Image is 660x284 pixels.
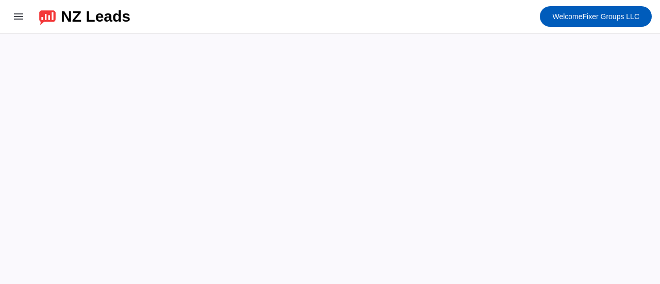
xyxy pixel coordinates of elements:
span: Welcome [552,12,582,21]
div: NZ Leads [61,9,130,24]
button: WelcomeFixer Groups LLC [540,6,652,27]
mat-icon: menu [12,10,25,23]
span: Fixer Groups LLC [552,9,639,24]
img: logo [39,8,56,25]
